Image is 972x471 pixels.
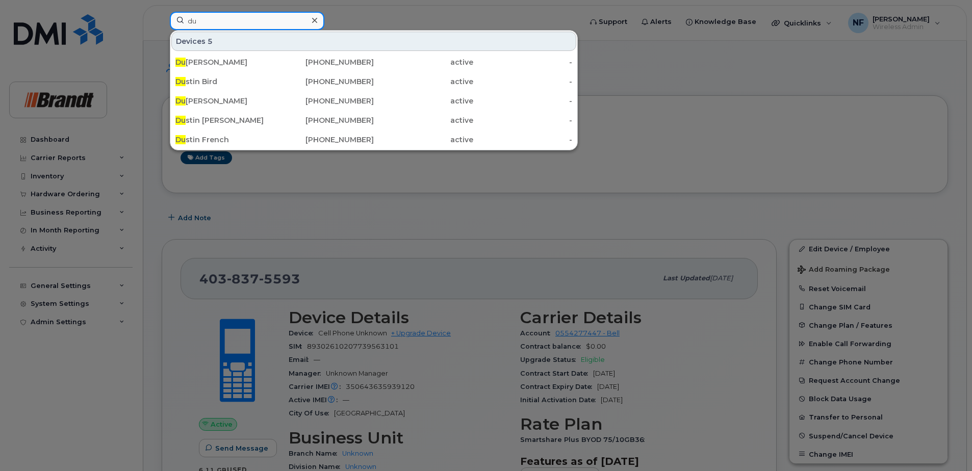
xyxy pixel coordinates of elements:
[175,135,275,145] div: stin French
[275,135,374,145] div: [PHONE_NUMBER]
[473,135,573,145] div: -
[473,115,573,125] div: -
[374,115,473,125] div: active
[275,57,374,67] div: [PHONE_NUMBER]
[175,115,275,125] div: stin [PERSON_NAME]
[175,135,186,144] span: Du
[175,116,186,125] span: Du
[175,57,275,67] div: [PERSON_NAME]
[175,76,275,87] div: stin Bird
[171,72,576,91] a: Dustin Bird[PHONE_NUMBER]active-
[374,76,473,87] div: active
[374,57,473,67] div: active
[171,32,576,51] div: Devices
[175,96,186,106] span: Du
[374,135,473,145] div: active
[275,96,374,106] div: [PHONE_NUMBER]
[473,96,573,106] div: -
[374,96,473,106] div: active
[275,76,374,87] div: [PHONE_NUMBER]
[171,53,576,71] a: Du[PERSON_NAME][PHONE_NUMBER]active-
[175,77,186,86] span: Du
[208,36,213,46] span: 5
[473,76,573,87] div: -
[171,130,576,149] a: Dustin French[PHONE_NUMBER]active-
[473,57,573,67] div: -
[171,92,576,110] a: Du[PERSON_NAME][PHONE_NUMBER]active-
[171,111,576,129] a: Dustin [PERSON_NAME][PHONE_NUMBER]active-
[175,96,275,106] div: [PERSON_NAME]
[275,115,374,125] div: [PHONE_NUMBER]
[175,58,186,67] span: Du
